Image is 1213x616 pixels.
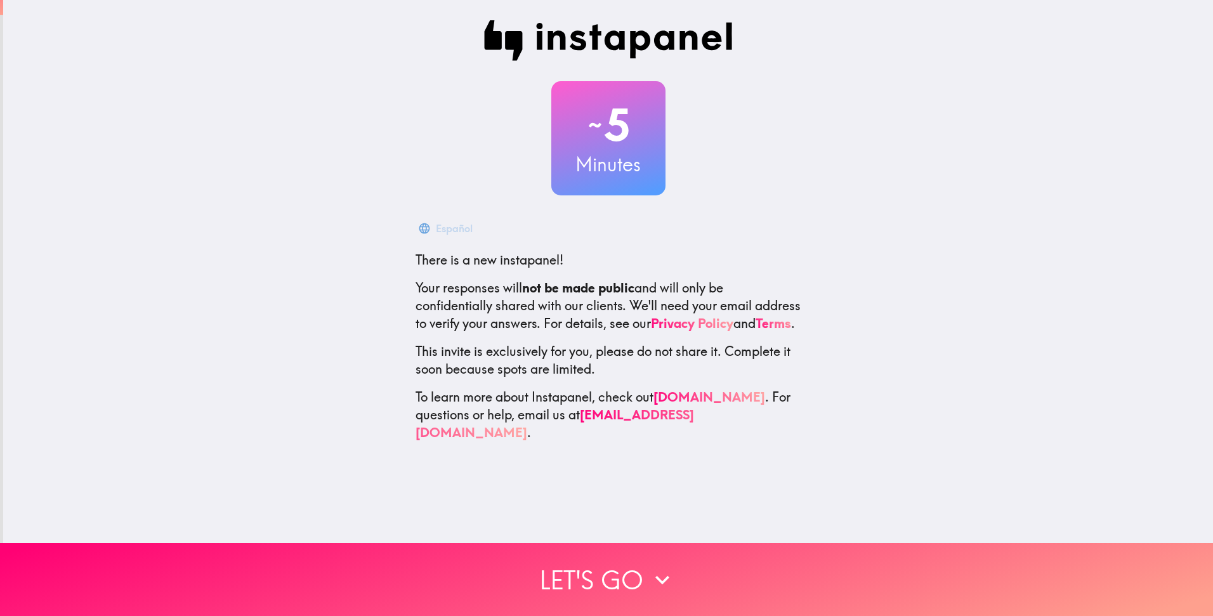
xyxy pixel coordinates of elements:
img: Instapanel [484,20,733,61]
a: [DOMAIN_NAME] [653,389,765,405]
a: Terms [756,315,791,331]
h3: Minutes [551,151,666,178]
h2: 5 [551,99,666,151]
b: not be made public [522,280,634,296]
span: ~ [586,106,604,144]
span: There is a new instapanel! [416,252,563,268]
p: To learn more about Instapanel, check out . For questions or help, email us at . [416,388,801,442]
p: Your responses will and will only be confidentially shared with our clients. We'll need your emai... [416,279,801,332]
a: [EMAIL_ADDRESS][DOMAIN_NAME] [416,407,694,440]
p: This invite is exclusively for you, please do not share it. Complete it soon because spots are li... [416,343,801,378]
div: Español [436,220,473,237]
button: Español [416,216,478,241]
a: Privacy Policy [651,315,733,331]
